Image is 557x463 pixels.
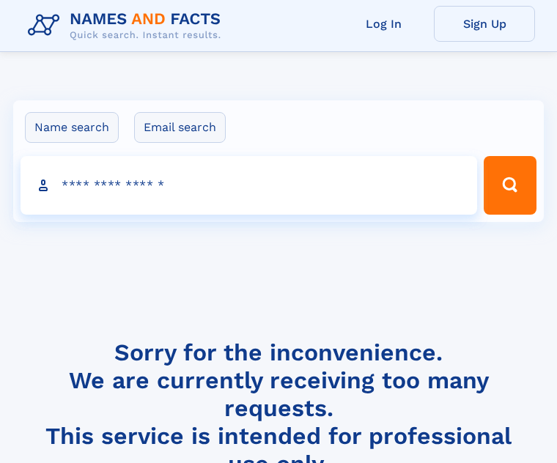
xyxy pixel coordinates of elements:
[22,6,233,45] img: Logo Names and Facts
[333,6,434,42] a: Log In
[21,156,477,215] input: search input
[25,112,119,143] label: Name search
[134,112,226,143] label: Email search
[484,156,536,215] button: Search Button
[434,6,535,42] a: Sign Up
